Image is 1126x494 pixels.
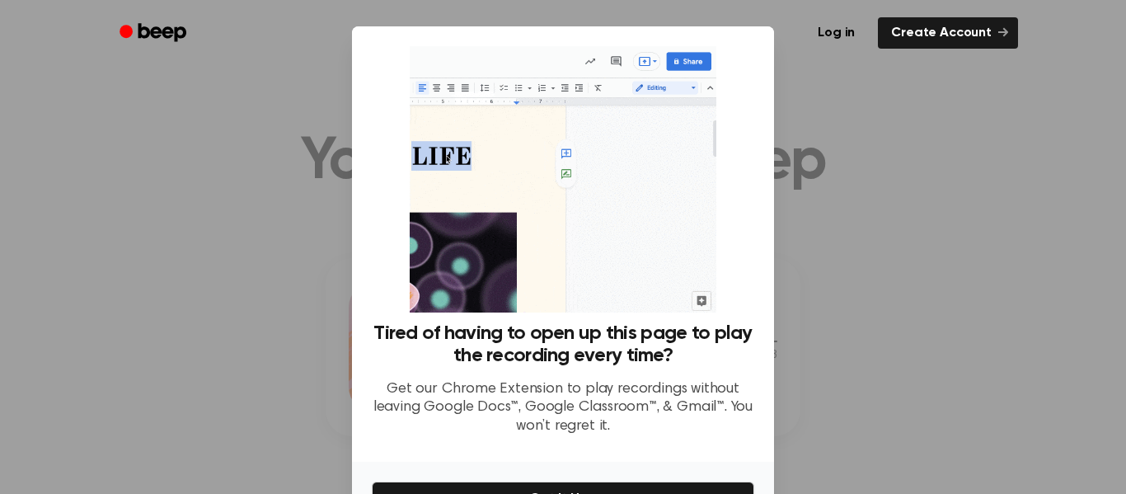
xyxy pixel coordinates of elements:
p: Get our Chrome Extension to play recordings without leaving Google Docs™, Google Classroom™, & Gm... [372,380,754,436]
a: Create Account [878,17,1018,49]
a: Beep [108,17,201,49]
a: Log in [805,17,868,49]
img: Beep extension in action [410,46,715,313]
h3: Tired of having to open up this page to play the recording every time? [372,322,754,367]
